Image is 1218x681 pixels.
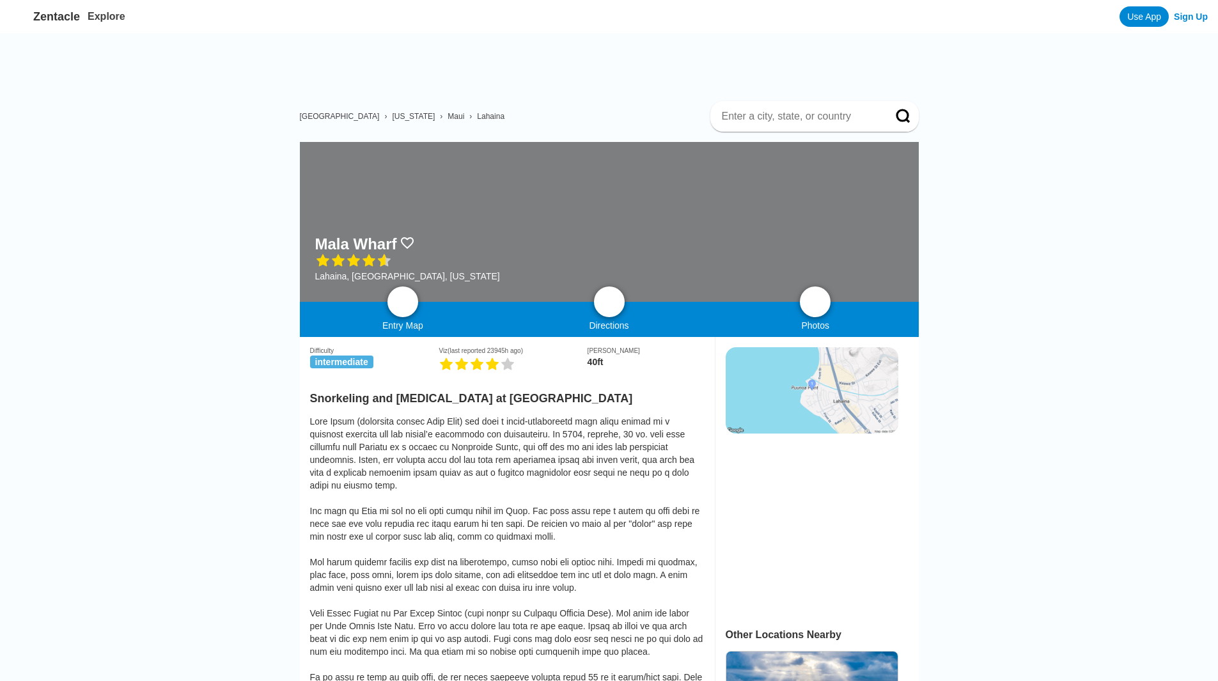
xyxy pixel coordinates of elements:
[300,320,506,331] div: Entry Map
[439,347,587,354] div: Viz (last reported 23945h ago)
[721,110,878,123] input: Enter a city, state, or country
[300,112,380,121] a: [GEOGRAPHIC_DATA]
[588,347,705,354] div: [PERSON_NAME]
[800,286,831,317] a: photos
[10,6,31,27] img: Zentacle logo
[726,629,919,641] div: Other Locations Nearby
[387,286,418,317] a: map
[1120,6,1169,27] a: Use App
[310,384,705,405] h2: Snorkeling and [MEDICAL_DATA] at [GEOGRAPHIC_DATA]
[440,112,442,121] span: ›
[310,356,373,368] span: intermediate
[310,347,439,354] div: Difficulty
[594,286,625,317] a: directions
[315,271,500,281] div: Lahaina, [GEOGRAPHIC_DATA], [US_STATE]
[808,294,823,309] img: photos
[384,112,387,121] span: ›
[588,357,705,367] div: 40ft
[602,294,617,309] img: directions
[315,235,397,253] h1: Mala Wharf
[726,347,898,434] img: static
[469,112,472,121] span: ›
[395,294,410,309] img: map
[88,11,125,22] a: Explore
[1174,12,1208,22] a: Sign Up
[392,112,435,121] a: [US_STATE]
[10,6,80,27] a: Zentacle logoZentacle
[448,112,464,121] a: Maui
[477,112,504,121] a: Lahaina
[33,10,80,24] span: Zentacle
[506,320,712,331] div: Directions
[712,320,919,331] div: Photos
